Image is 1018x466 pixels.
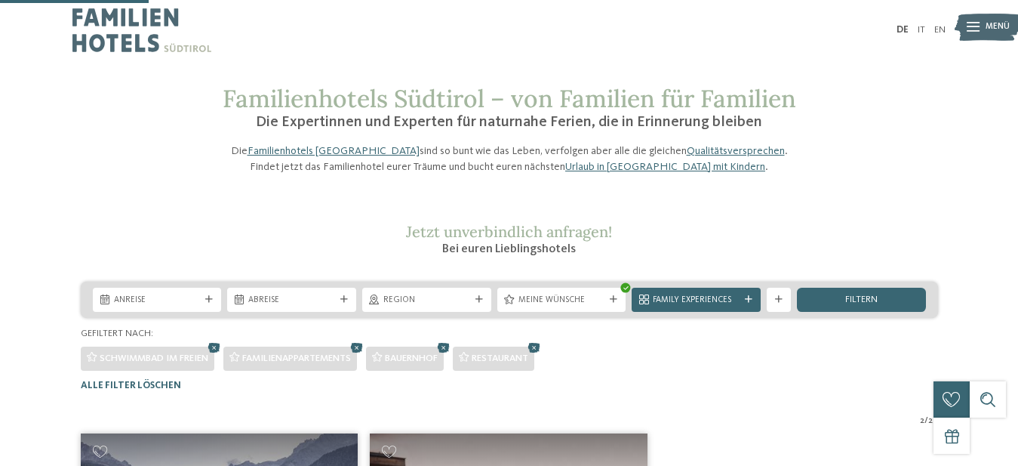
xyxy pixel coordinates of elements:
span: Gefiltert nach: [81,329,153,338]
span: Schwimmbad im Freien [100,353,208,363]
span: Alle Filter löschen [81,381,181,390]
span: Menü [986,21,1010,33]
span: Anreise [114,295,201,307]
span: Familienhotels Südtirol – von Familien für Familien [223,83,796,114]
span: Familienappartements [242,353,351,363]
span: 2 [920,415,924,427]
a: EN [934,25,946,35]
a: Familienhotels [GEOGRAPHIC_DATA] [248,146,420,156]
span: Bei euren Lieblingshotels [442,243,576,255]
span: Bauernhof [385,353,438,363]
span: Restaurant [472,353,528,363]
span: Region [383,295,470,307]
span: Abreise [248,295,335,307]
a: DE [897,25,909,35]
span: Jetzt unverbindlich anfragen! [406,222,612,241]
a: Urlaub in [GEOGRAPHIC_DATA] mit Kindern [565,162,765,172]
span: Meine Wünsche [518,295,605,307]
span: Family Experiences [653,295,740,307]
span: filtern [845,295,878,305]
span: Die Expertinnen und Experten für naturnahe Ferien, die in Erinnerung bleiben [256,115,762,130]
p: Die sind so bunt wie das Leben, verfolgen aber alle die gleichen . Findet jetzt das Familienhotel... [223,144,796,174]
a: Qualitätsversprechen [687,146,785,156]
a: IT [918,25,925,35]
span: 27 [928,415,938,427]
span: / [924,415,928,427]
